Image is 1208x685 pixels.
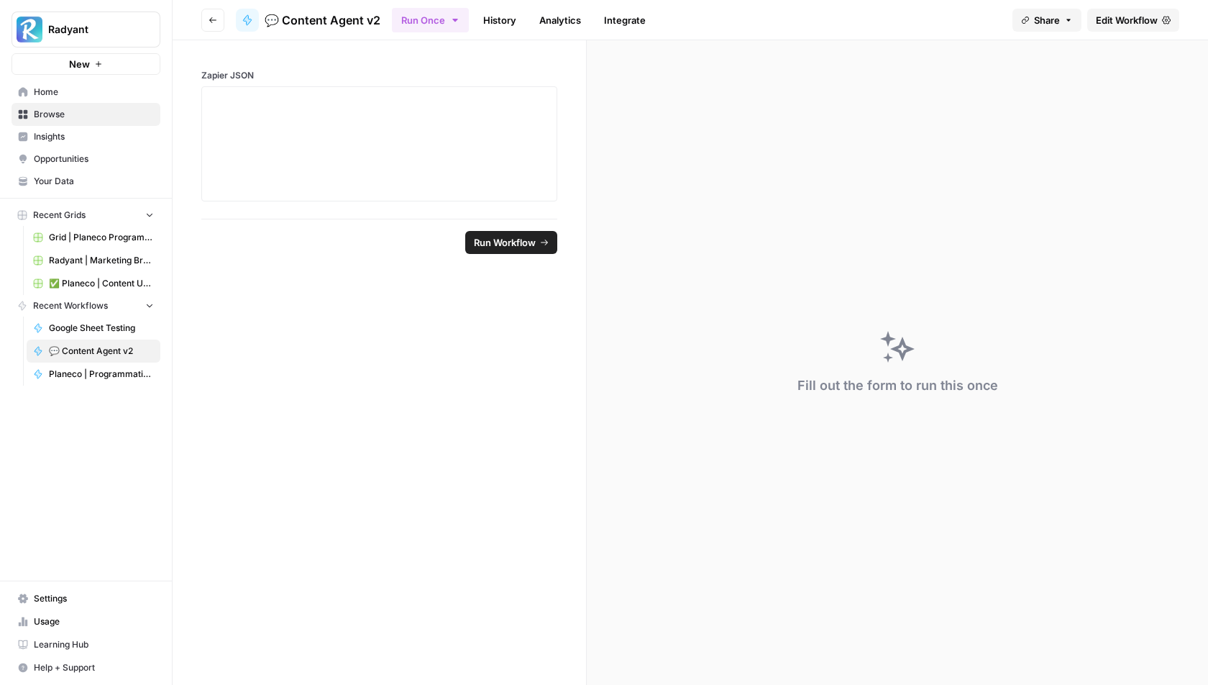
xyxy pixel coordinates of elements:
[33,299,108,312] span: Recent Workflows
[12,633,160,656] a: Learning Hub
[34,638,154,651] span: Learning Hub
[595,9,654,32] a: Integrate
[12,170,160,193] a: Your Data
[17,17,42,42] img: Radyant Logo
[474,235,536,250] span: Run Workflow
[12,81,160,104] a: Home
[465,231,557,254] button: Run Workflow
[34,592,154,605] span: Settings
[236,9,380,32] a: 💬 Content Agent v2
[12,295,160,317] button: Recent Workflows
[34,153,154,165] span: Opportunities
[34,661,154,674] span: Help + Support
[48,22,135,37] span: Radyant
[34,108,154,121] span: Browse
[12,103,160,126] a: Browse
[69,57,90,71] span: New
[531,9,590,32] a: Analytics
[49,322,154,335] span: Google Sheet Testing
[12,587,160,610] a: Settings
[12,125,160,148] a: Insights
[27,317,160,340] a: Google Sheet Testing
[1096,13,1158,27] span: Edit Workflow
[12,610,160,633] a: Usage
[12,204,160,226] button: Recent Grids
[27,249,160,272] a: Radyant | Marketing Breakdowns
[797,376,998,396] div: Fill out the form to run this once
[34,175,154,188] span: Your Data
[27,226,160,249] a: Grid | Planeco Programmatic Cluster
[12,12,160,47] button: Workspace: Radyant
[34,615,154,628] span: Usage
[27,363,160,386] a: Planeco | Programmatic Cluster für "Bauvoranfrage"
[1012,9,1081,32] button: Share
[49,345,154,358] span: 💬 Content Agent v2
[49,231,154,244] span: Grid | Planeco Programmatic Cluster
[12,148,160,171] a: Opportunities
[392,8,469,32] button: Run Once
[1087,9,1179,32] a: Edit Workflow
[27,340,160,363] a: 💬 Content Agent v2
[201,69,557,82] label: Zapier JSON
[34,130,154,143] span: Insights
[265,12,380,29] span: 💬 Content Agent v2
[27,272,160,295] a: ✅ Planeco | Content Update at Scale
[1034,13,1060,27] span: Share
[49,254,154,267] span: Radyant | Marketing Breakdowns
[49,368,154,381] span: Planeco | Programmatic Cluster für "Bauvoranfrage"
[12,53,160,75] button: New
[475,9,525,32] a: History
[34,86,154,99] span: Home
[33,209,86,222] span: Recent Grids
[49,277,154,290] span: ✅ Planeco | Content Update at Scale
[12,656,160,679] button: Help + Support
